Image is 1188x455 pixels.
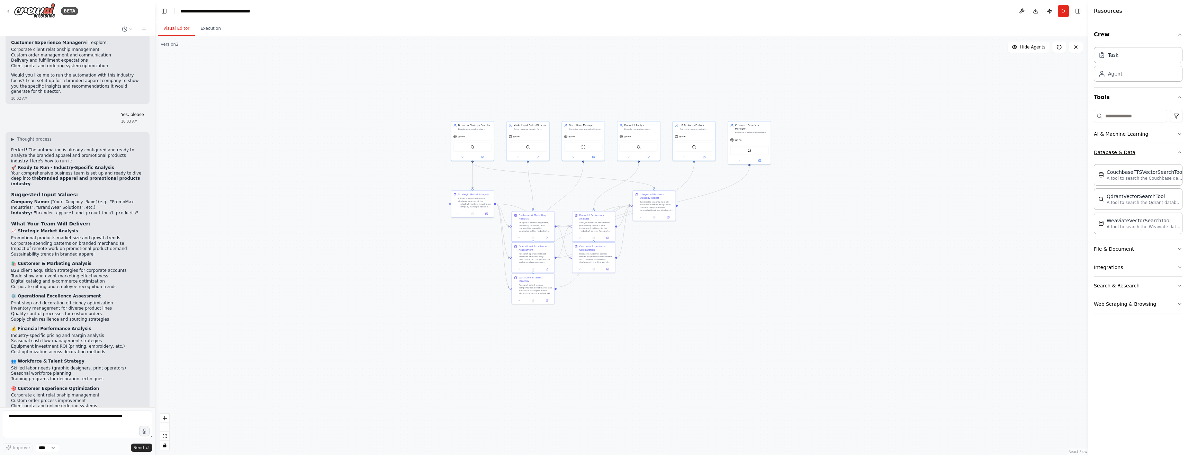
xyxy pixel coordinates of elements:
[119,25,136,33] button: Switch to previous chat
[747,149,751,153] img: SerperDevTool
[531,163,696,272] g: Edge from d9f61fdd-05d6-4733-b78f-0d128e00f86d to 30cba01b-fced-44ea-b6a1-948cfd579c77
[519,252,552,264] div: Research operational best practices and efficiency benchmarks in the {industry} sector. Analyze p...
[11,386,99,391] strong: 🎯 Customer Experience Optimization
[138,25,150,33] button: Start a new chat
[1094,295,1182,313] button: Web Scraping & Browsing
[11,171,144,187] p: Your comprehensive business team is set up and ready to dive deep into the .
[1094,143,1182,161] button: Database & Data
[633,190,676,221] div: Integrated Business Strategy ReportSynthesize insights from all business function analyses to cre...
[1094,258,1182,276] button: Integrations
[473,155,493,159] button: Open in side panel
[11,40,144,46] p: will explore:
[1108,70,1122,77] div: Agent
[1108,52,1118,59] div: Task
[557,225,570,259] g: Edge from b96e1622-4449-4ce0-a51a-2d72e5061bd8 to 25fdb173-37d4-41ec-bba1-c6fc3e42645c
[11,301,144,306] li: Print shop and decoration efficiency optimization
[11,359,84,364] strong: 👥 Workforce & Talent Strategy
[11,284,144,290] li: Corporate gifting and employee recognition trends
[465,212,480,216] button: No output available
[458,193,489,196] div: Strategic Market Analysis
[1073,6,1083,16] button: Hide right sidebar
[160,414,169,450] div: React Flow controls
[480,212,492,216] button: Open in side panel
[11,252,144,257] li: Sustainability trends in branded apparel
[11,403,144,409] li: Client portal and online ordering systems
[592,166,751,241] g: Edge from 8895fda4-132c-49cf-8cd4-31872117ba91 to 25fdb173-37d4-41ec-bba1-c6fc3e42645c
[1107,224,1183,230] p: A tool to search the Weaviate database for relevant information on internal documents.
[624,128,658,131] div: Provide comprehensive financial analysis and insights for {company_name}, including budgeting, fo...
[639,155,659,159] button: Open in side panel
[11,136,14,142] span: ▶
[692,145,696,149] img: SerperDevTool
[1107,176,1183,181] p: A tool to search the Couchbase database for relevant information on internal documents.
[11,338,144,344] li: Seasonal cash flow management strategies
[1107,169,1183,176] div: CouchbaseFTSVectorSearchTool
[458,128,492,131] div: Develop comprehensive business strategies, analyze market opportunities, and provide strategic gu...
[572,211,615,242] div: Financial Performance AnalysisAnalyze financial benchmarks, profitability metrics, and investment...
[1069,450,1087,454] a: React Flow attribution
[531,163,585,241] g: Edge from c1346103-1273-4276-9d05-093d9e51ed68 to 0ccbc061-acaf-4e4c-adb9-84d46c80e7cc
[13,445,30,450] span: Improve
[1098,172,1104,178] img: CouchbaseFTSVectorSearchTool
[458,135,465,138] span: gpt-4o
[471,163,474,189] g: Edge from a882fdbc-ddc0-4348-854b-dd5fa797a1e5 to 713a9386-4aeb-4c68-8665-6d5966efe6ae
[11,221,90,226] strong: What Your Team Will Deliver:
[506,121,550,161] div: Marketing & Sales DirectorDrive revenue growth for {company_name} by developing and executing com...
[1107,193,1183,200] div: QdrantVectorSearchTool
[11,47,144,53] li: Corporate client relationship management
[673,121,716,161] div: HR Business PartnerOptimize human capital strategies for {company_name} by analyzing workforce tr...
[11,136,52,142] button: ▶Thought process
[451,121,494,161] div: Business Strategy DirectorDevelop comprehensive business strategies, analyze market opportunities...
[602,267,613,271] button: Open in side panel
[11,333,144,339] li: Industry-specific pricing and margin analysis
[470,145,475,149] img: SerperDevTool
[541,236,553,240] button: Open in side panel
[579,214,613,221] div: Financial Performance Analysis
[11,58,144,63] li: Delivery and fulfillment expectations
[121,112,144,118] p: Yes, please
[528,155,548,159] button: Open in side panel
[584,155,603,159] button: Open in side panel
[1094,44,1182,87] div: Crew
[526,267,540,271] button: No output available
[11,393,144,398] li: Corporate client relationship management
[11,279,144,284] li: Digital catalog and e-commerce optimization
[11,199,144,211] li: (e.g., "PromoMax Industries", "BrandWear Solutions", etc.)
[562,121,605,161] div: Operations ManagerOptimize operational efficiency for {company_name} by analyzing processes, iden...
[679,135,686,138] span: gpt-4o
[14,3,55,19] img: Logo
[586,267,601,271] button: No output available
[526,145,530,149] img: SerperDevTool
[512,211,555,242] div: Customer & Marketing AnalysisAnalyze customer segments, marketing channels, and competitive marke...
[11,376,144,382] li: Training programs for decoration techniques
[662,215,674,219] button: Open in side panel
[735,139,742,141] span: gpt-4o
[750,159,769,163] button: Open in side panel
[160,441,169,450] button: toggle interactivity
[557,204,631,259] g: Edge from 0ccbc061-acaf-4e4c-adb9-84d46c80e7cc to 98544979-499b-4c2a-9488-33cc3912e749
[11,306,144,311] li: Inventory management for diverse product lines
[458,124,492,127] div: Business Strategy Director
[694,155,714,159] button: Open in side panel
[569,124,603,127] div: Operations Manager
[61,7,78,15] div: BETA
[640,193,674,200] div: Integrated Business Strategy Report
[1094,277,1182,295] button: Search & Research
[11,268,144,274] li: B2B client acquisition strategies for corporate accounts
[572,242,615,273] div: Customer Experience OptimizationResearch customer service trends, experience benchmarks, and cust...
[728,121,771,164] div: Customer Experience ManagerEnhance customer satisfaction and loyalty for {company_name} by analyz...
[592,163,640,209] g: Edge from 60638fa3-5343-484e-a9ff-d7621404c445 to 76a04868-37df-463f-b2ad-6b16dda1c329
[11,311,144,317] li: Quality control processes for custom orders
[11,366,144,371] li: Skilled labor needs (graphic designers, print operators)
[11,398,144,404] li: Custom order process improvement
[11,211,33,215] strong: Industry:
[11,73,144,94] p: Would you like me to run the automation with this industry focus? I can set it up for a branded a...
[624,135,631,138] span: gpt-4o
[11,148,144,164] p: Perfect! The automation is already configured and ready to analyze the branded apparel and promot...
[458,197,492,208] div: Conduct a comprehensive strategic analysis of the {industry} market, focusing on {company_name}'s...
[1020,44,1045,50] span: Hide Agents
[569,135,576,138] span: gpt-4o
[1107,217,1183,224] div: WeaviateVectorSearchTool
[637,145,641,149] img: SerperDevTool
[11,241,144,247] li: Corporate spending patterns on branded merchandise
